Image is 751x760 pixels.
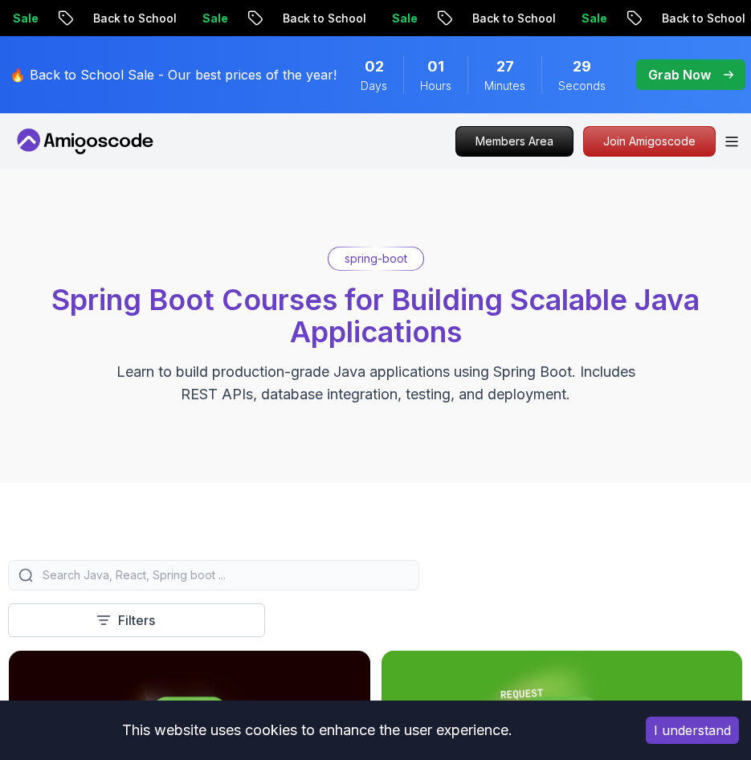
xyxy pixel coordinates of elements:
p: Back to School [269,10,378,27]
span: Minutes [484,78,525,94]
p: Back to School [459,10,568,27]
p: Sale [568,10,619,27]
p: Join Amigoscode [584,127,715,156]
button: Filters [8,603,265,637]
span: Hours [420,78,451,94]
p: Learn to build production-grade Java applications using Spring Boot. Includes REST APIs, database... [106,361,646,406]
span: 27 Minutes [496,55,514,78]
p: Members Area [456,127,573,156]
span: Days [361,78,387,94]
p: Back to School [80,10,189,27]
input: Search Java, React, Spring boot ... [39,567,409,583]
p: 🔥 Back to School Sale - Our best prices of the year! [10,65,337,84]
p: Sale [378,10,430,27]
span: Seconds [558,78,606,94]
span: 2 Days [365,55,384,78]
p: Grab Now [648,65,711,84]
p: Filters [118,611,155,630]
span: 1 Hours [427,55,444,78]
button: Accept cookies [646,717,739,744]
span: 29 Seconds [573,55,591,78]
p: spring-boot [345,251,407,267]
p: Sale [189,10,240,27]
div: This website uses cookies to enhance the user experience. [12,713,622,748]
a: Members Area [455,126,573,157]
span: Spring Boot Courses for Building Scalable Java Applications [51,282,700,349]
button: Open Menu [725,137,738,147]
a: Join Amigoscode [583,126,716,157]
